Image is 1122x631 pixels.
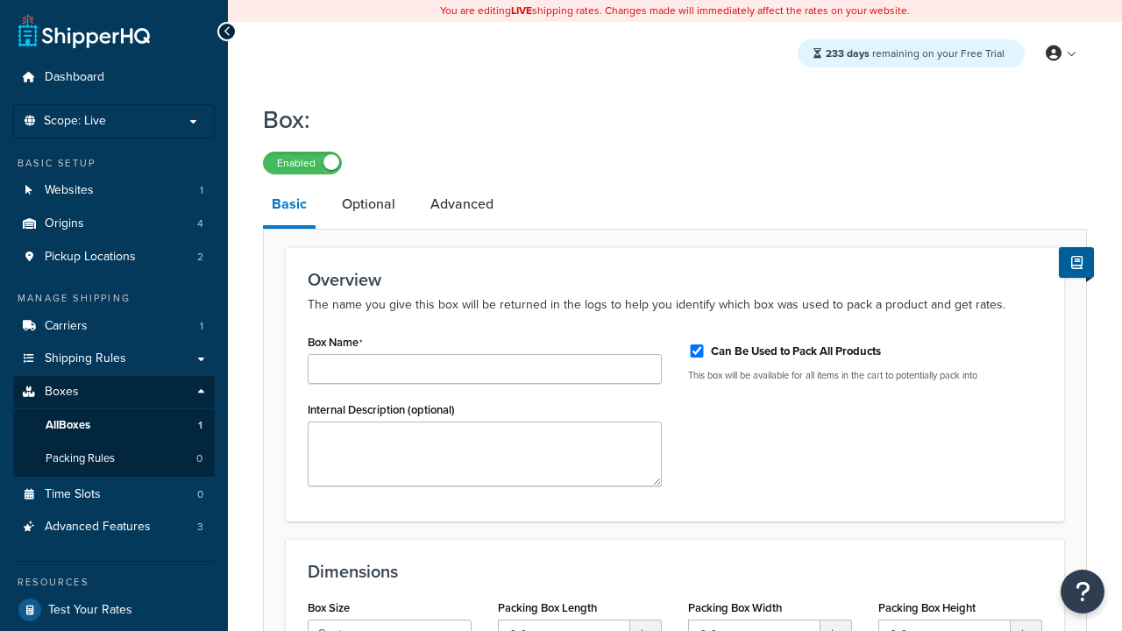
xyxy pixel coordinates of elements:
strong: 233 days [826,46,870,61]
span: Carriers [45,319,88,334]
li: Boxes [13,376,215,476]
a: Time Slots0 [13,479,215,511]
b: LIVE [511,3,532,18]
span: Boxes [45,385,79,400]
span: Packing Rules [46,451,115,466]
span: 1 [200,183,203,198]
li: Packing Rules [13,443,215,475]
a: Pickup Locations2 [13,241,215,273]
li: Websites [13,174,215,207]
label: Packing Box Width [688,601,782,614]
label: Enabled [264,152,341,174]
a: AllBoxes1 [13,409,215,442]
label: Internal Description (optional) [308,403,455,416]
span: Websites [45,183,94,198]
label: Packing Box Height [878,601,976,614]
div: Resources [13,575,215,590]
button: Open Resource Center [1061,570,1104,613]
a: Origins4 [13,208,215,240]
span: 4 [197,216,203,231]
span: Shipping Rules [45,351,126,366]
h1: Box: [263,103,1065,137]
div: Basic Setup [13,156,215,171]
a: Basic [263,183,316,229]
li: Time Slots [13,479,215,511]
div: Manage Shipping [13,291,215,306]
span: Pickup Locations [45,250,136,265]
a: Boxes [13,376,215,408]
span: 1 [198,418,202,433]
li: Pickup Locations [13,241,215,273]
span: Scope: Live [44,114,106,129]
li: Advanced Features [13,511,215,543]
span: Time Slots [45,487,101,502]
span: remaining on your Free Trial [826,46,1005,61]
li: Carriers [13,310,215,343]
span: 0 [197,487,203,502]
label: Can Be Used to Pack All Products [711,344,881,359]
span: Test Your Rates [48,603,132,618]
span: Advanced Features [45,520,151,535]
a: Shipping Rules [13,343,215,375]
a: Test Your Rates [13,594,215,626]
a: Advanced [422,183,502,225]
h3: Dimensions [308,562,1042,581]
p: The name you give this box will be returned in the logs to help you identify which box was used t... [308,294,1042,315]
a: Advanced Features3 [13,511,215,543]
a: Packing Rules0 [13,443,215,475]
span: 2 [197,250,203,265]
a: Optional [333,183,404,225]
span: Dashboard [45,70,104,85]
li: Origins [13,208,215,240]
h3: Overview [308,270,1042,289]
span: 1 [200,319,203,334]
span: 3 [197,520,203,535]
p: This box will be available for all items in the cart to potentially pack into [688,369,1042,382]
a: Dashboard [13,61,215,94]
label: Packing Box Length [498,601,597,614]
span: All Boxes [46,418,90,433]
label: Box Name [308,336,363,350]
label: Box Size [308,601,350,614]
a: Websites1 [13,174,215,207]
a: Carriers1 [13,310,215,343]
span: 0 [196,451,202,466]
span: Origins [45,216,84,231]
button: Show Help Docs [1059,247,1094,278]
